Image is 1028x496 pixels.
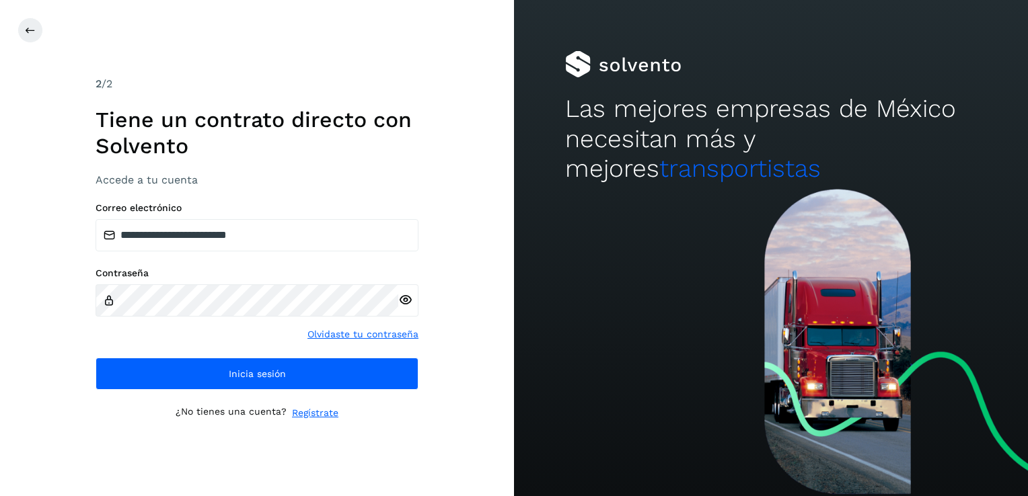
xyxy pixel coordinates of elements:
[229,369,286,378] span: Inicia sesión
[96,267,418,279] label: Contraseña
[96,107,418,159] h1: Tiene un contrato directo con Solvento
[96,77,102,90] span: 2
[96,202,418,214] label: Correo electrónico
[292,406,338,420] a: Regístrate
[565,94,976,183] h2: Las mejores empresas de México necesitan más y mejores
[96,358,418,390] button: Inicia sesión
[307,327,418,341] a: Olvidaste tu contraseña
[96,173,418,186] h3: Accede a tu cuenta
[176,406,287,420] p: ¿No tienes una cuenta?
[659,154,821,183] span: transportistas
[96,76,418,92] div: /2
